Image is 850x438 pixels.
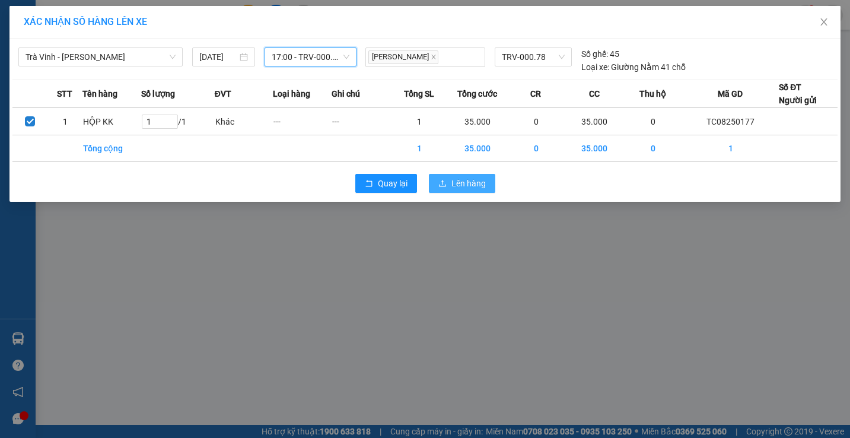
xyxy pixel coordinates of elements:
td: 1 [47,108,82,135]
td: 35.000 [448,135,507,162]
td: 1 [682,135,779,162]
span: close [431,54,437,60]
span: CC [589,87,600,100]
button: Close [807,6,841,39]
div: Giường Nằm 41 chỗ [581,61,686,74]
button: rollbackQuay lại [355,174,417,193]
span: ĐVT [215,87,231,100]
td: 35.000 [565,108,624,135]
input: 15/08/2025 [199,50,237,64]
span: Ghi chú [332,87,360,100]
span: Mã GD [718,87,743,100]
td: Khác [215,108,273,135]
span: Trà Vinh - Hồ Chí Minh [26,48,176,66]
td: --- [332,108,390,135]
span: Thu hộ [639,87,666,100]
span: close [819,17,829,27]
td: 0 [507,135,565,162]
td: TC08250177 [682,108,779,135]
span: Số lượng [141,87,175,100]
td: 1 [390,135,448,162]
td: 35.000 [448,108,507,135]
td: 35.000 [565,135,624,162]
span: Tên hàng [82,87,117,100]
button: uploadLên hàng [429,174,495,193]
span: XÁC NHẬN SỐ HÀNG LÊN XE [24,16,147,27]
span: TRV-000.78 [502,48,564,66]
span: STT [57,87,72,100]
td: 0 [623,108,682,135]
div: 45 [581,47,619,61]
span: upload [438,179,447,189]
td: 1 [390,108,448,135]
div: Số ĐT Người gửi [779,81,817,107]
span: Lên hàng [451,177,486,190]
span: Số ghế: [581,47,608,61]
td: HỘP KK [82,108,141,135]
span: [PERSON_NAME] [368,50,438,64]
span: Quay lại [378,177,408,190]
span: rollback [365,179,373,189]
span: Loại xe: [581,61,609,74]
td: --- [273,108,332,135]
span: CR [530,87,541,100]
td: 0 [507,108,565,135]
span: Tổng cước [457,87,497,100]
td: Tổng cộng [82,135,141,162]
td: / 1 [141,108,215,135]
td: 0 [623,135,682,162]
span: 17:00 - TRV-000.78 [272,48,349,66]
span: Tổng SL [404,87,434,100]
span: Loại hàng [273,87,310,100]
